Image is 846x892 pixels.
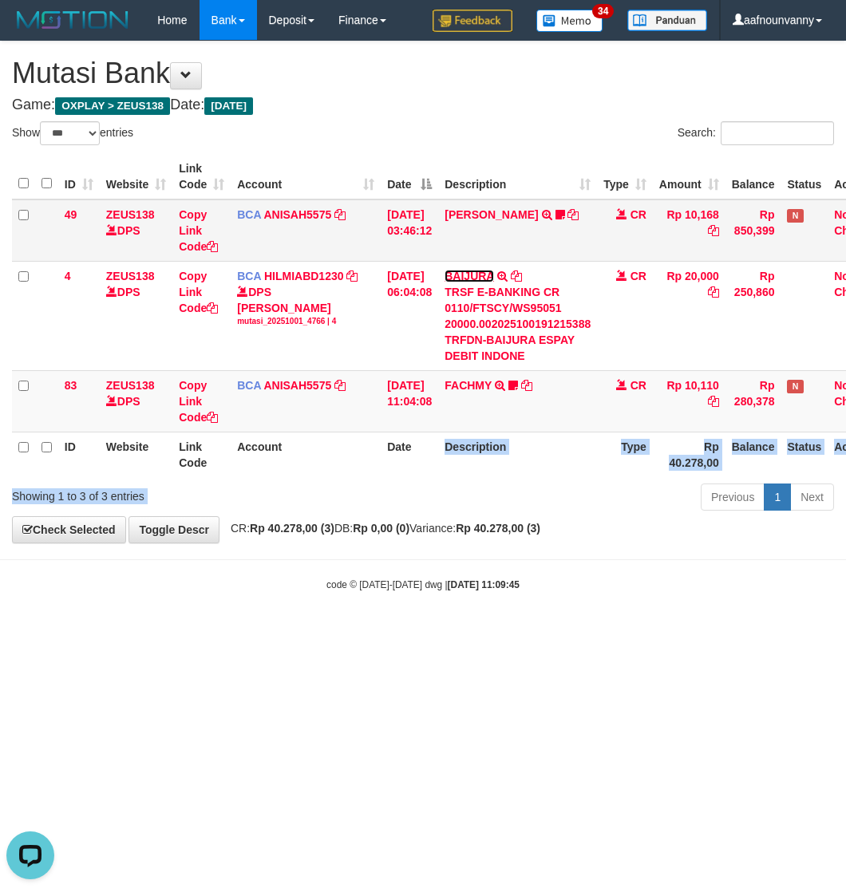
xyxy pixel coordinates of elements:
[40,121,100,145] select: Showentries
[250,522,334,535] strong: Rp 40.278,00 (3)
[653,370,725,432] td: Rp 10,110
[237,316,374,327] div: mutasi_20251001_4766 | 4
[708,224,719,237] a: Copy Rp 10,168 to clipboard
[536,10,603,32] img: Button%20Memo.svg
[179,270,218,314] a: Copy Link Code
[12,57,834,89] h1: Mutasi Bank
[231,154,381,199] th: Account: activate to sort column ascending
[653,432,725,477] th: Rp 40.278,00
[438,154,597,199] th: Description: activate to sort column ascending
[381,432,438,477] th: Date
[58,154,100,199] th: ID: activate to sort column ascending
[725,261,781,370] td: Rp 250,860
[100,432,172,477] th: Website
[65,379,77,392] span: 83
[678,121,834,145] label: Search:
[12,516,126,543] a: Check Selected
[627,10,707,31] img: panduan.png
[100,154,172,199] th: Website: activate to sort column ascending
[381,261,438,370] td: [DATE] 06:04:08
[567,208,579,221] a: Copy INA PAUJANAH to clipboard
[204,97,253,115] span: [DATE]
[597,154,653,199] th: Type: activate to sort column ascending
[725,199,781,262] td: Rp 850,399
[106,208,155,221] a: ZEUS138
[179,208,218,253] a: Copy Link Code
[237,284,374,327] div: DPS [PERSON_NAME]
[445,208,538,221] a: [PERSON_NAME]
[725,154,781,199] th: Balance
[179,379,218,424] a: Copy Link Code
[106,379,155,392] a: ZEUS138
[445,270,494,282] a: BAIJURA
[708,395,719,408] a: Copy Rp 10,110 to clipboard
[12,121,133,145] label: Show entries
[237,270,261,282] span: BCA
[445,379,492,392] a: FACHMY
[353,522,409,535] strong: Rp 0,00 (0)
[653,261,725,370] td: Rp 20,000
[346,270,358,282] a: Copy HILMIABD1230 to clipboard
[790,483,834,511] a: Next
[381,199,438,262] td: [DATE] 03:46:12
[511,270,522,282] a: Copy BAIJURA to clipboard
[334,208,346,221] a: Copy ANISAH5575 to clipboard
[631,379,646,392] span: CR
[100,370,172,432] td: DPS
[725,370,781,432] td: Rp 280,378
[6,6,54,54] button: Open LiveChat chat widget
[58,432,100,477] th: ID
[445,284,591,364] div: TRSF E-BANKING CR 0110/FTSCY/WS95051 20000.002025100191215388 TRFDN-BAIJURA ESPAY DEBIT INDONE
[264,270,344,282] a: HILMIABD1230
[223,522,540,535] span: CR: DB: Variance:
[237,379,261,392] span: BCA
[106,270,155,282] a: ZEUS138
[128,516,219,543] a: Toggle Descr
[631,208,646,221] span: CR
[787,209,803,223] span: Has Note
[65,270,71,282] span: 4
[631,270,646,282] span: CR
[787,380,803,393] span: Has Note
[172,154,231,199] th: Link Code: activate to sort column ascending
[263,379,331,392] a: ANISAH5575
[12,8,133,32] img: MOTION_logo.png
[592,4,614,18] span: 34
[456,522,540,535] strong: Rp 40.278,00 (3)
[764,483,791,511] a: 1
[708,286,719,298] a: Copy Rp 20,000 to clipboard
[100,199,172,262] td: DPS
[12,482,341,504] div: Showing 1 to 3 of 3 entries
[381,370,438,432] td: [DATE] 11:04:08
[725,432,781,477] th: Balance
[326,579,520,590] small: code © [DATE]-[DATE] dwg |
[237,208,261,221] span: BCA
[65,208,77,221] span: 49
[448,579,520,590] strong: [DATE] 11:09:45
[781,154,828,199] th: Status
[781,432,828,477] th: Status
[438,432,597,477] th: Description
[12,97,834,113] h4: Game: Date:
[55,97,170,115] span: OXPLAY > ZEUS138
[263,208,331,221] a: ANISAH5575
[172,432,231,477] th: Link Code
[231,432,381,477] th: Account
[334,379,346,392] a: Copy ANISAH5575 to clipboard
[721,121,834,145] input: Search:
[653,154,725,199] th: Amount: activate to sort column ascending
[100,261,172,370] td: DPS
[701,483,765,511] a: Previous
[521,379,532,392] a: Copy FACHMY to clipboard
[433,10,512,32] img: Feedback.jpg
[597,432,653,477] th: Type
[653,199,725,262] td: Rp 10,168
[381,154,438,199] th: Date: activate to sort column descending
